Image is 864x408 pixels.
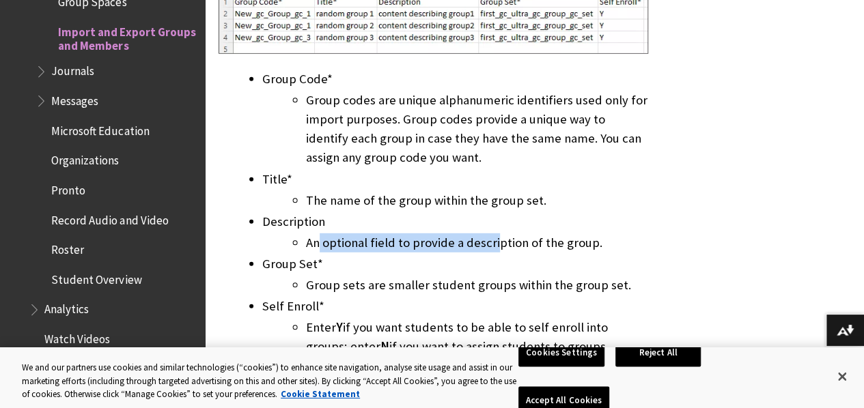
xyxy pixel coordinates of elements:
[51,209,168,227] span: Record Audio and Video
[58,20,195,53] span: Import and Export Groups and Members
[22,361,518,401] div: We and our partners use cookies and similar technologies (“cookies”) to enhance site navigation, ...
[262,170,648,210] li: Title*
[51,60,94,78] span: Journals
[51,89,98,108] span: Messages
[262,212,648,252] li: Description
[380,338,389,354] span: N
[44,327,110,346] span: Watch Videos
[827,362,857,392] button: Close
[262,70,648,167] li: Group Code*
[44,298,89,317] span: Analytics
[615,338,701,367] button: Reject All
[518,338,604,367] button: Cookies Settings
[306,276,648,295] li: Group sets are smaller student groups within the group set.
[262,254,648,295] li: Group Set*
[306,91,648,167] li: Group codes are unique alphanumeric identifiers used only for import purposes. Group codes provid...
[306,233,648,252] li: An optional field to provide a description of the group.
[51,179,85,197] span: Pronto
[306,318,648,375] li: Enter if you want students to be able to self enroll into groups; enter if you want to assign stu...
[51,149,119,167] span: Organizations
[51,119,149,138] span: Microsoft Education
[51,268,141,287] span: Student Overview
[336,319,343,335] span: Y
[281,388,360,400] a: More information about your privacy, opens in a new tab
[306,191,648,210] li: The name of the group within the group set.
[262,297,648,375] li: Self Enroll*
[51,238,84,257] span: Roster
